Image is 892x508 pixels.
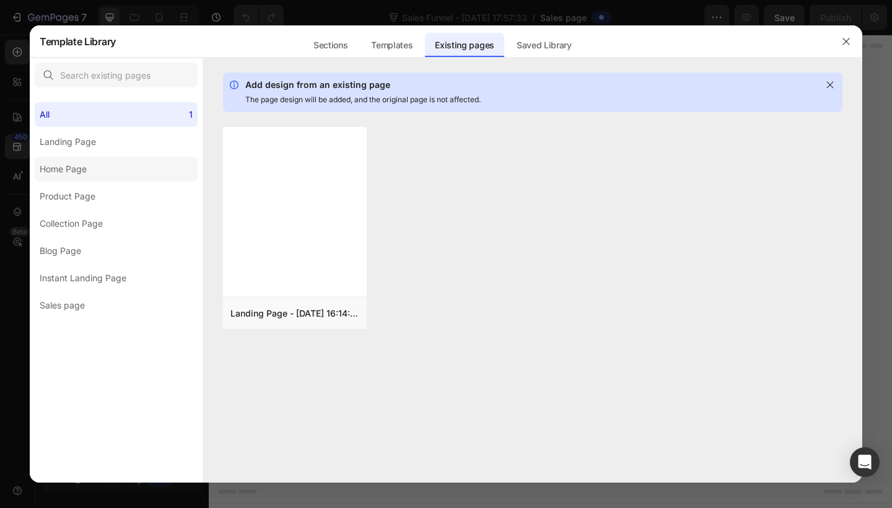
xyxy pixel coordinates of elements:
div: Open Intercom Messenger [850,447,880,477]
div: Instant Landing Page [40,271,126,286]
div: Templates [361,33,422,58]
div: Home Page [40,162,87,177]
div: Product Page [40,189,95,204]
div: The page design will be added, and the original page is not affected. [245,92,818,107]
button: Explore templates [394,286,499,310]
div: Sections [304,33,357,58]
div: Sales page [40,298,85,313]
h2: Template Library [40,25,116,58]
div: Start building with Sections/Elements or [278,261,466,276]
div: All [40,107,50,122]
div: Saved Library [507,33,582,58]
div: Add design from an existing page [245,77,818,92]
div: Start with Generating from URL or image [289,355,455,365]
div: Landing Page [40,134,96,149]
div: 1 [189,107,193,122]
button: Use existing page designs [245,286,387,310]
div: Blog Page [40,243,81,258]
div: Existing pages [425,33,504,58]
input: Search existing pages [35,63,198,87]
div: Collection Page [40,216,103,231]
div: Landing Page - [DATE] 16:14:25 [230,306,359,321]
